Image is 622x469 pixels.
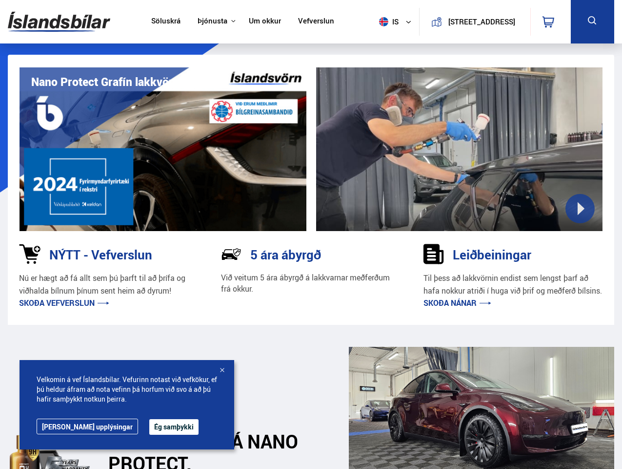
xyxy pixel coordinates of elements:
[423,298,491,308] a: Skoða nánar
[198,17,227,26] button: Þjónusta
[249,17,281,27] a: Um okkur
[151,17,181,27] a: Söluskrá
[8,6,110,38] img: G0Ugv5HjCgRt.svg
[446,18,518,26] button: [STREET_ADDRESS]
[19,298,109,308] a: Skoða vefverslun
[37,419,138,434] a: [PERSON_NAME] upplýsingar
[49,247,152,262] h3: NÝTT - Vefverslun
[375,7,419,36] button: is
[298,17,334,27] a: Vefverslun
[31,75,180,88] h1: Nano Protect Grafín lakkvörn
[221,272,401,295] p: Við veitum 5 ára ábyrgð á lakkvarnar meðferðum frá okkur.
[221,244,241,264] img: NP-R9RrMhXQFCiaa.svg
[149,419,199,435] button: Ég samþykki
[19,272,199,297] p: Nú er hægt að fá allt sem þú þarft til að þrífa og viðhalda bílnum þínum sent heim að dyrum!
[250,247,321,262] h3: 5 ára ábyrgð
[453,247,531,262] h3: Leiðbeiningar
[423,272,603,297] p: Til þess að lakkvörnin endist sem lengst þarf að hafa nokkur atriði í huga við þrif og meðferð bí...
[375,17,400,26] span: is
[425,8,524,36] a: [STREET_ADDRESS]
[379,17,388,26] img: svg+xml;base64,PHN2ZyB4bWxucz0iaHR0cDovL3d3dy53My5vcmcvMjAwMC9zdmciIHdpZHRoPSI1MTIiIGhlaWdodD0iNT...
[423,244,444,264] img: sDldwouBCQTERH5k.svg
[37,375,217,404] span: Velkomin á vef Íslandsbílar. Vefurinn notast við vefkökur, ef þú heldur áfram að nota vefinn þá h...
[20,67,306,231] img: vI42ee_Copy_of_H.png
[19,244,40,264] img: 1kVRZhkadjUD8HsE.svg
